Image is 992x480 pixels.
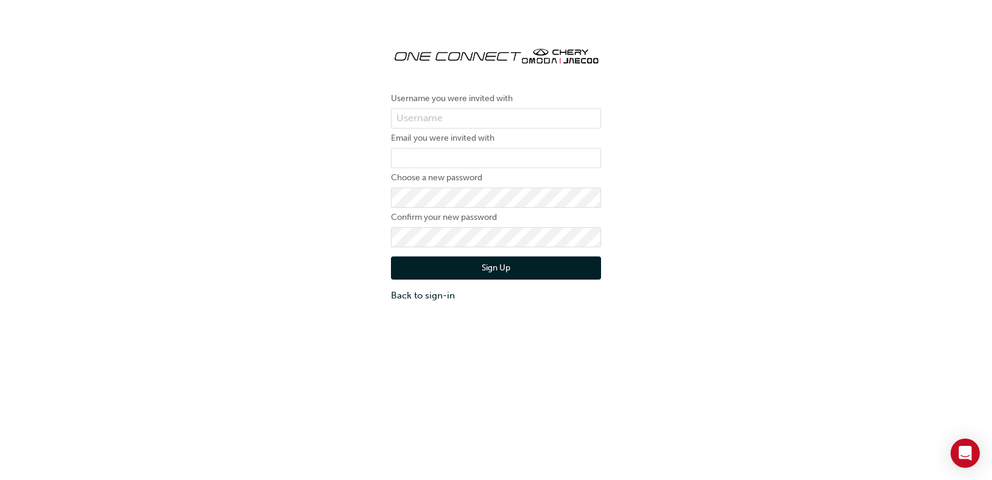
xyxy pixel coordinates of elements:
img: oneconnect [391,37,601,73]
input: Username [391,108,601,129]
a: Back to sign-in [391,289,601,303]
label: Username you were invited with [391,91,601,106]
label: Email you were invited with [391,131,601,146]
div: Open Intercom Messenger [951,439,980,468]
button: Sign Up [391,256,601,280]
label: Choose a new password [391,171,601,185]
label: Confirm your new password [391,210,601,225]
